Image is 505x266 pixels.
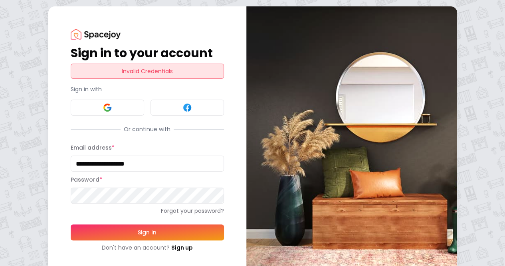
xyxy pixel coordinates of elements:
[71,176,102,184] label: Password
[71,64,224,79] div: Invalid Credentials
[121,125,174,133] span: Or continue with
[71,207,224,215] a: Forgot your password?
[71,144,115,152] label: Email address
[71,224,224,240] button: Sign In
[171,244,193,252] a: Sign up
[71,46,224,60] h1: Sign in to your account
[71,29,121,40] img: Spacejoy Logo
[182,103,192,112] img: Facebook signin
[71,85,224,93] p: Sign in with
[103,103,112,112] img: Google signin
[71,244,224,252] div: Don't have an account?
